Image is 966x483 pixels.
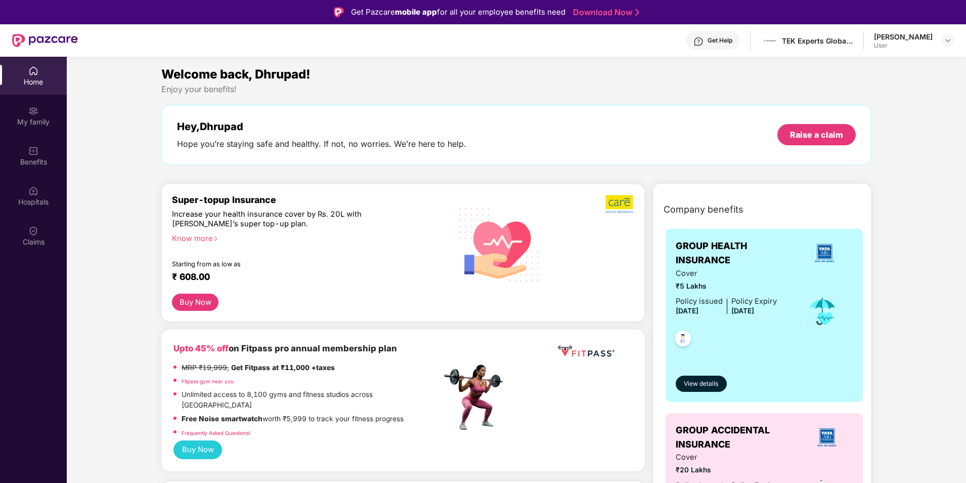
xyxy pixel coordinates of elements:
button: Buy Now [172,294,218,311]
b: on Fitpass pro annual membership plan [173,343,397,353]
a: Download Now [573,7,636,18]
img: insurerLogo [811,239,838,267]
p: Unlimited access to 8,100 gyms and fitness studios across [GEOGRAPHIC_DATA] [182,389,442,411]
img: b5dec4f62d2307b9de63beb79f102df3.png [605,194,634,214]
img: Logo [334,7,344,17]
span: Cover [676,268,777,279]
div: Hey, Dhrupad [177,120,466,133]
div: Hope you’re staying safe and healthy. If not, no worries. We’re here to help. [177,139,466,149]
span: right [213,236,218,241]
span: ₹20 Lakhs [676,465,777,476]
img: insurerLogo [813,424,841,451]
span: View details [684,379,718,389]
img: fppp.png [556,342,617,360]
button: View details [676,376,727,392]
div: Enjoy your benefits! [161,84,871,95]
img: svg+xml;base64,PHN2ZyBpZD0iSGVscC0zMngzMiIgeG1sbnM9Imh0dHA6Ly93d3cudzMub3JnLzIwMDAvc3ZnIiB3aWR0aD... [693,36,704,47]
img: svg+xml;base64,PHN2ZyBpZD0iQ2xhaW0iIHhtbG5zPSJodHRwOi8vd3d3LnczLm9yZy8yMDAwL3N2ZyIgd2lkdGg9IjIwIi... [28,226,38,236]
img: icon [806,295,839,328]
div: ₹ 608.00 [172,271,431,284]
div: TEK Experts Global Limited [782,36,853,46]
span: ₹5 Lakhs [676,281,777,292]
a: Fitpass gym near you [182,378,234,384]
del: MRP ₹19,999, [182,364,229,372]
div: [PERSON_NAME] [874,32,933,42]
div: User [874,42,933,50]
img: Stroke [635,7,639,18]
img: svg+xml;base64,PHN2ZyBpZD0iSG9zcGl0YWxzIiB4bWxucz0iaHR0cDovL3d3dy53My5vcmcvMjAwMC9zdmciIHdpZHRoPS... [28,186,38,196]
img: svg+xml;base64,PHN2ZyBpZD0iRHJvcGRvd24tMzJ4MzIiIHhtbG5zPSJodHRwOi8vd3d3LnczLm9yZy8yMDAwL3N2ZyIgd2... [944,36,952,45]
div: Policy Expiry [731,296,777,307]
img: fpp.png [441,362,512,433]
p: worth ₹5,999 to track your fitness progress [182,414,404,425]
img: svg+xml;base64,PHN2ZyBpZD0iSG9tZSIgeG1sbnM9Imh0dHA6Ly93d3cudzMub3JnLzIwMDAvc3ZnIiB3aWR0aD0iMjAiIG... [28,66,38,76]
div: Starting from as low as [172,260,399,267]
img: svg+xml;base64,PHN2ZyB3aWR0aD0iMjAiIGhlaWdodD0iMjAiIHZpZXdCb3g9IjAgMCAyMCAyMCIgZmlsbD0ibm9uZSIgeG... [28,106,38,116]
span: GROUP HEALTH INSURANCE [676,239,796,268]
img: svg+xml;base64,PHN2ZyB4bWxucz0iaHR0cDovL3d3dy53My5vcmcvMjAwMC9zdmciIHhtbG5zOnhsaW5rPSJodHRwOi8vd3... [451,195,548,293]
div: Policy issued [676,296,723,307]
img: New Pazcare Logo [12,34,78,47]
span: Welcome back, Dhrupad! [161,67,311,82]
span: Cover [676,452,777,463]
b: Upto 45% off [173,343,229,353]
span: Company benefits [664,203,743,217]
div: Know more [172,234,435,241]
img: svg+xml;base64,PHN2ZyB4bWxucz0iaHR0cDovL3d3dy53My5vcmcvMjAwMC9zdmciIHdpZHRoPSI0OC45NDMiIGhlaWdodD... [671,328,695,352]
img: svg+xml;base64,PHN2ZyBpZD0iQmVuZWZpdHMiIHhtbG5zPSJodHRwOi8vd3d3LnczLm9yZy8yMDAwL3N2ZyIgd2lkdGg9Ij... [28,146,38,156]
div: Get Pazcare for all your employee benefits need [351,6,565,18]
span: [DATE] [676,307,698,315]
span: GROUP ACCIDENTAL INSURANCE [676,423,802,452]
strong: mobile app [395,7,437,17]
strong: Get Fitpass at ₹11,000 +taxes [231,364,335,372]
img: Tek%20Experts%20logo%20(002)%20(002).png [763,33,777,48]
strong: Free Noise smartwatch [182,415,262,423]
div: Super-topup Insurance [172,194,442,205]
div: Increase your health insurance cover by Rs. 20L with [PERSON_NAME]’s super top-up plan. [172,210,398,229]
span: [DATE] [731,307,754,315]
button: Buy Now [173,440,222,459]
a: Frequently Asked Questions! [182,430,250,436]
div: Get Help [708,36,732,45]
div: Raise a claim [790,129,843,140]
